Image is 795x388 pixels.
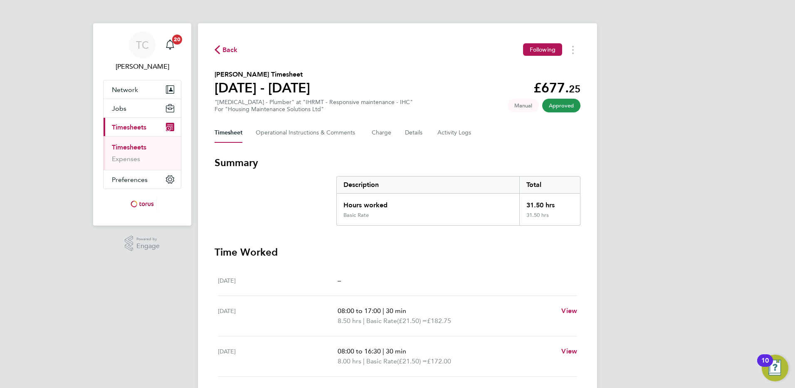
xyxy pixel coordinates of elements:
[112,123,146,131] span: Timesheets
[215,45,238,55] button: Back
[561,307,577,315] span: View
[343,212,369,219] div: Basic Rate
[366,356,397,366] span: Basic Rate
[136,236,160,243] span: Powered by
[172,35,182,45] span: 20
[569,83,580,95] span: 25
[386,347,406,355] span: 30 min
[215,156,580,169] h3: Summary
[256,123,358,143] button: Operational Instructions & Comments
[103,62,181,72] span: Tracey Collins
[218,306,338,326] div: [DATE]
[565,43,580,56] button: Timesheets Menu
[112,176,148,184] span: Preferences
[338,357,361,365] span: 8.00 hrs
[104,99,181,117] button: Jobs
[519,177,580,193] div: Total
[215,80,310,96] h1: [DATE] - [DATE]
[103,32,181,72] a: TC[PERSON_NAME]
[519,194,580,212] div: 31.50 hrs
[215,246,580,259] h3: Time Worked
[112,86,138,94] span: Network
[222,45,238,55] span: Back
[218,276,338,286] div: [DATE]
[136,40,149,50] span: TC
[366,316,397,326] span: Basic Rate
[162,32,178,58] a: 20
[112,104,126,112] span: Jobs
[338,276,341,284] span: –
[136,243,160,250] span: Engage
[215,106,413,113] div: For "Housing Maintenance Solutions Ltd"
[337,177,519,193] div: Description
[215,123,242,143] button: Timesheet
[338,347,381,355] span: 08:00 to 16:30
[761,361,769,371] div: 10
[561,346,577,356] a: View
[383,347,384,355] span: |
[437,123,472,143] button: Activity Logs
[762,355,788,381] button: Open Resource Center, 10 new notifications
[372,123,392,143] button: Charge
[104,118,181,136] button: Timesheets
[427,317,451,325] span: £182.75
[215,70,310,80] h2: [PERSON_NAME] Timesheet
[104,136,181,170] div: Timesheets
[338,317,361,325] span: 8.50 hrs
[215,99,413,113] div: "[MEDICAL_DATA] - Plumber" at "IHRMT - Responsive maintenance - IHC"
[519,212,580,225] div: 31.50 hrs
[336,176,580,226] div: Summary
[104,80,181,99] button: Network
[104,170,181,189] button: Preferences
[103,197,181,211] a: Go to home page
[561,347,577,355] span: View
[125,236,160,251] a: Powered byEngage
[508,99,539,112] span: This timesheet was manually created.
[561,306,577,316] a: View
[338,307,381,315] span: 08:00 to 17:00
[363,317,365,325] span: |
[542,99,580,112] span: This timesheet has been approved.
[397,317,427,325] span: (£21.50) =
[383,307,384,315] span: |
[523,43,562,56] button: Following
[427,357,451,365] span: £172.00
[128,197,157,211] img: torus-logo-retina.png
[530,46,556,53] span: Following
[397,357,427,365] span: (£21.50) =
[405,123,424,143] button: Details
[363,357,365,365] span: |
[386,307,406,315] span: 30 min
[533,80,580,96] app-decimal: £677.
[337,194,519,212] div: Hours worked
[112,143,146,151] a: Timesheets
[93,23,191,226] nav: Main navigation
[112,155,140,163] a: Expenses
[218,346,338,366] div: [DATE]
